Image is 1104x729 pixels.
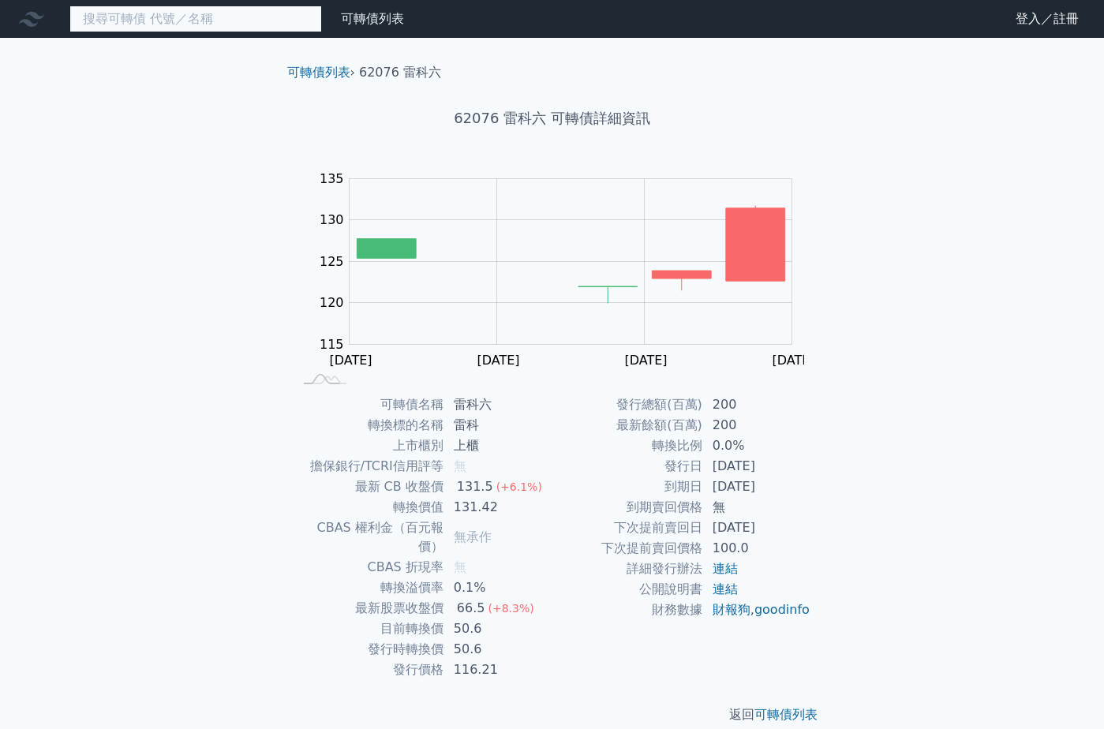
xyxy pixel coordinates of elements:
[488,602,533,615] span: (+8.3%)
[773,353,815,368] tspan: [DATE]
[444,660,552,680] td: 116.21
[320,337,344,352] tspan: 115
[552,518,703,538] td: 下次提前賣回日
[496,480,542,493] span: (+6.1%)
[703,497,811,518] td: 無
[703,436,811,456] td: 0.0%
[754,707,818,722] a: 可轉債列表
[294,415,444,436] td: 轉換標的名稱
[294,557,444,578] td: CBAS 折現率
[754,602,810,617] a: goodinfo
[454,559,466,574] span: 無
[341,11,404,26] a: 可轉債列表
[625,353,668,368] tspan: [DATE]
[444,436,552,456] td: 上櫃
[444,497,552,518] td: 131.42
[359,63,441,82] li: 62076 雷科六
[552,538,703,559] td: 下次提前賣回價格
[275,705,830,724] p: 返回
[320,254,344,269] tspan: 125
[713,581,738,596] a: 連結
[69,6,322,32] input: 搜尋可轉債 代號／名稱
[1003,6,1091,32] a: 登入／註冊
[444,578,552,598] td: 0.1%
[552,579,703,600] td: 公開說明書
[294,619,444,639] td: 目前轉換價
[444,415,552,436] td: 雷科
[294,436,444,456] td: 上市櫃別
[552,600,703,620] td: 財務數據
[294,497,444,518] td: 轉換價值
[703,518,811,538] td: [DATE]
[311,171,816,368] g: Chart
[703,538,811,559] td: 100.0
[703,394,811,415] td: 200
[552,497,703,518] td: 到期賣回價格
[552,436,703,456] td: 轉換比例
[477,353,520,368] tspan: [DATE]
[294,518,444,557] td: CBAS 權利金（百元報價）
[703,477,811,497] td: [DATE]
[294,660,444,680] td: 發行價格
[454,529,492,544] span: 無承作
[330,353,372,368] tspan: [DATE]
[320,295,344,310] tspan: 120
[713,602,750,617] a: 財報狗
[703,600,811,620] td: ,
[275,107,830,129] h1: 62076 雷科六 可轉債詳細資訊
[454,599,488,618] div: 66.5
[287,63,355,82] li: ›
[703,456,811,477] td: [DATE]
[444,619,552,639] td: 50.6
[294,456,444,477] td: 擔保銀行/TCRI信用評等
[552,456,703,477] td: 發行日
[320,212,344,227] tspan: 130
[287,65,350,80] a: 可轉債列表
[294,477,444,497] td: 最新 CB 收盤價
[552,394,703,415] td: 發行總額(百萬)
[552,415,703,436] td: 最新餘額(百萬)
[552,477,703,497] td: 到期日
[320,171,344,186] tspan: 135
[294,639,444,660] td: 發行時轉換價
[357,206,784,304] g: Series
[294,598,444,619] td: 最新股票收盤價
[444,639,552,660] td: 50.6
[703,415,811,436] td: 200
[444,394,552,415] td: 雷科六
[552,559,703,579] td: 詳細發行辦法
[454,458,466,473] span: 無
[294,394,444,415] td: 可轉債名稱
[294,578,444,598] td: 轉換溢價率
[454,477,496,496] div: 131.5
[713,561,738,576] a: 連結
